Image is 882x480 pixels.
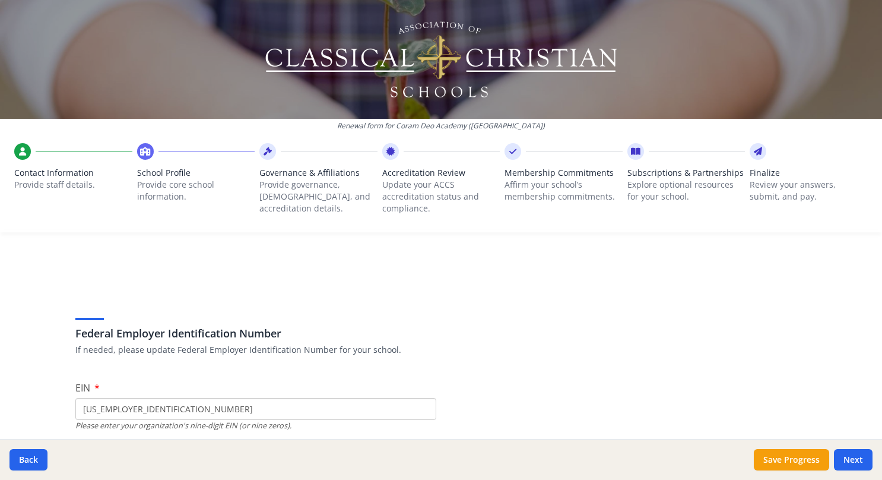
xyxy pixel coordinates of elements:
[505,179,623,203] p: Affirm your school’s membership commitments.
[137,179,255,203] p: Provide core school information.
[264,18,619,101] img: Logo
[382,167,500,179] span: Accreditation Review
[14,179,132,191] p: Provide staff details.
[627,179,745,203] p: Explore optional resources for your school.
[382,179,500,214] p: Update your ACCS accreditation status and compliance.
[750,179,868,203] p: Review your answers, submit, and pay.
[750,167,868,179] span: Finalize
[75,420,436,431] div: Please enter your organization's nine-digit EIN (or nine zeros).
[834,449,873,470] button: Next
[505,167,623,179] span: Membership Commitments
[259,167,377,179] span: Governance & Affiliations
[75,381,90,394] span: EIN
[627,167,745,179] span: Subscriptions & Partnerships
[259,179,377,214] p: Provide governance, [DEMOGRAPHIC_DATA], and accreditation details.
[75,344,807,356] p: If needed, please update Federal Employer Identification Number for your school.
[9,449,47,470] button: Back
[14,167,132,179] span: Contact Information
[754,449,829,470] button: Save Progress
[75,325,807,342] h3: Federal Employer Identification Number
[137,167,255,179] span: School Profile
